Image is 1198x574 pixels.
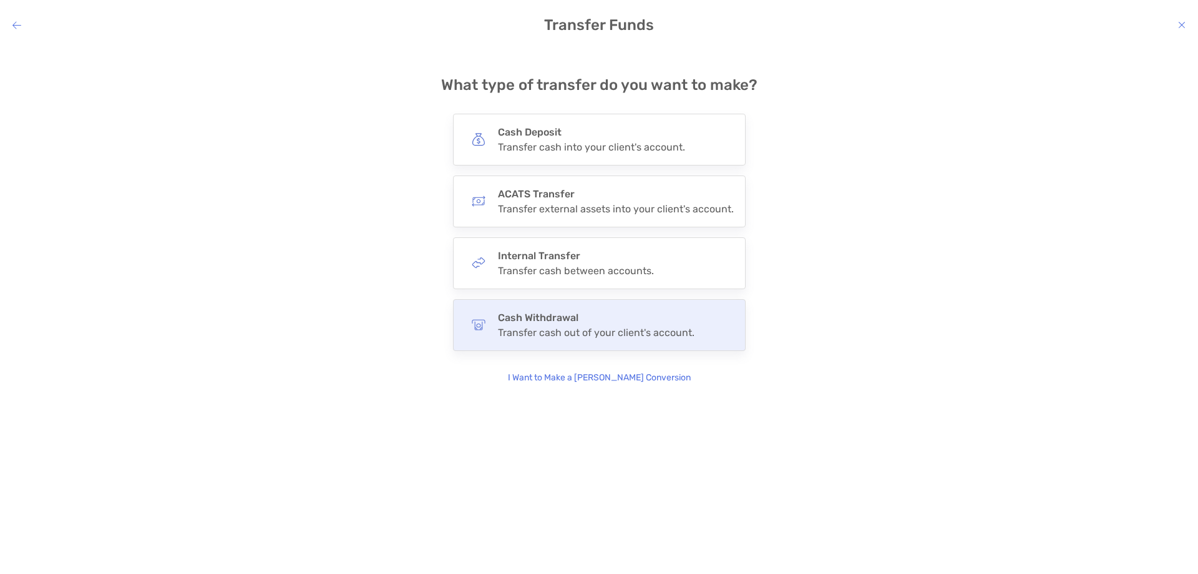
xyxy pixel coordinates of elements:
[441,76,757,94] h4: What type of transfer do you want to make?
[498,126,685,138] h4: Cash Deposit
[508,371,691,385] p: I Want to Make a [PERSON_NAME] Conversion
[498,203,734,215] div: Transfer external assets into your client's account.
[498,327,694,339] div: Transfer cash out of your client's account.
[498,188,734,200] h4: ACATS Transfer
[498,141,685,153] div: Transfer cash into your client's account.
[472,318,485,332] img: button icon
[472,256,485,270] img: button icon
[498,265,654,277] div: Transfer cash between accounts.
[498,312,694,324] h4: Cash Withdrawal
[472,194,485,208] img: button icon
[498,250,654,262] h4: Internal Transfer
[472,132,485,146] img: button icon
